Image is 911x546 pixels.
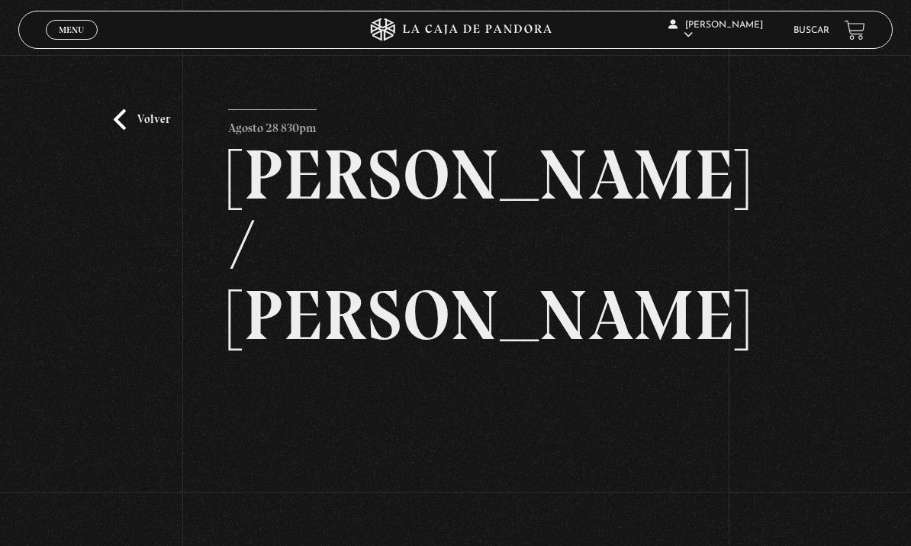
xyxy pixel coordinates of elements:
span: Cerrar [53,38,89,49]
h2: [PERSON_NAME] / [PERSON_NAME] [228,140,683,351]
p: Agosto 28 830pm [228,109,317,140]
span: Menu [59,25,84,34]
a: Volver [114,109,170,130]
a: View your shopping cart [845,20,865,40]
a: Buscar [794,26,829,35]
span: [PERSON_NAME] [668,21,763,40]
